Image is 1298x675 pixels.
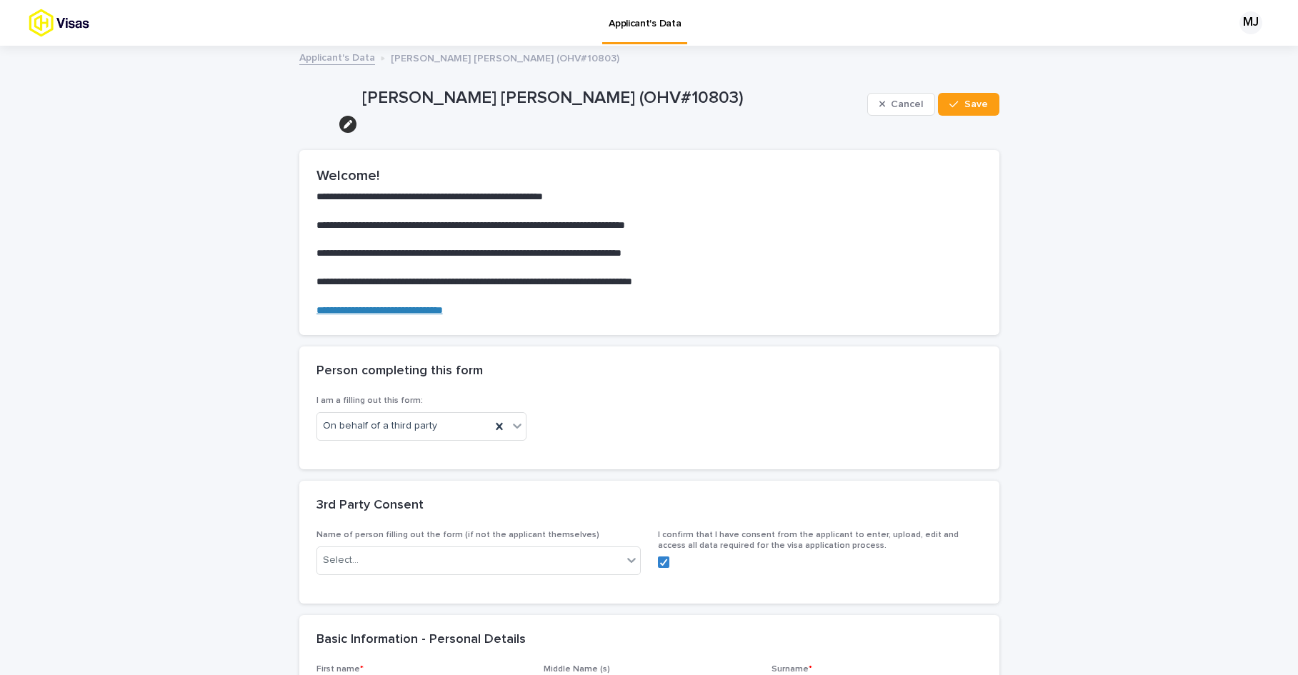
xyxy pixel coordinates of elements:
span: I am a filling out this form: [316,396,423,405]
h2: Welcome! [316,167,982,184]
p: [PERSON_NAME] [PERSON_NAME] (OHV#10803) [362,88,862,109]
span: First name [316,665,364,674]
h2: Person completing this form [316,364,483,379]
span: I confirm that I have consent from the applicant to enter, upload, edit and access all data requi... [658,531,959,549]
span: Cancel [891,99,923,109]
h2: 3rd Party Consent [316,498,424,514]
span: Name of person filling out the form (if not the applicant themselves) [316,531,599,539]
div: Select... [323,553,359,568]
span: Middle Name (s) [544,665,610,674]
img: tx8HrbJQv2PFQx4TXEq5 [29,9,140,37]
a: Applicant's Data [299,49,375,65]
div: MJ [1239,11,1262,34]
p: [PERSON_NAME] [PERSON_NAME] (OHV#10803) [391,49,619,65]
h2: Basic Information - Personal Details [316,632,526,648]
span: On behalf of a third party [323,419,437,434]
button: Save [938,93,999,116]
span: Surname [772,665,812,674]
button: Cancel [867,93,936,116]
span: Save [964,99,988,109]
